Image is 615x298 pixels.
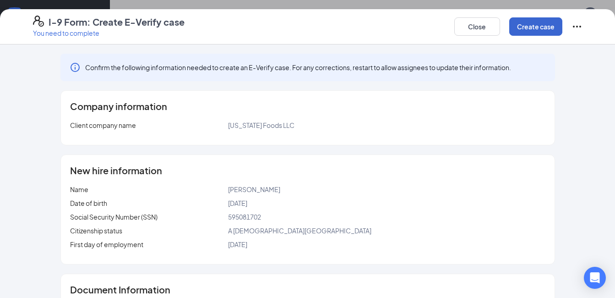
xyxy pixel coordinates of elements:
h4: I-9 Form: Create E-Verify case [49,16,185,28]
button: Create case [509,17,562,36]
span: First day of employment [70,240,143,248]
span: A [DEMOGRAPHIC_DATA][GEOGRAPHIC_DATA] [228,226,371,235]
button: Close [454,17,500,36]
span: [US_STATE] Foods LLC [228,121,294,129]
span: [DATE] [228,240,247,248]
span: Confirm the following information needed to create an E-Verify case. For any corrections, restart... [85,63,511,72]
svg: FormI9EVerifyIcon [33,16,44,27]
p: You need to complete [33,28,185,38]
span: Client company name [70,121,136,129]
div: Open Intercom Messenger [584,267,606,289]
svg: Info [70,62,81,73]
span: Document Information [70,285,170,294]
svg: Ellipses [571,21,582,32]
span: [PERSON_NAME] [228,185,280,193]
span: Date of birth [70,199,107,207]
span: New hire information [70,166,162,175]
span: Company information [70,102,167,111]
span: Social Security Number (SSN) [70,213,158,221]
span: Citizenship status [70,226,122,235]
span: 595081702 [228,213,261,221]
span: [DATE] [228,199,247,207]
span: Name [70,185,88,193]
